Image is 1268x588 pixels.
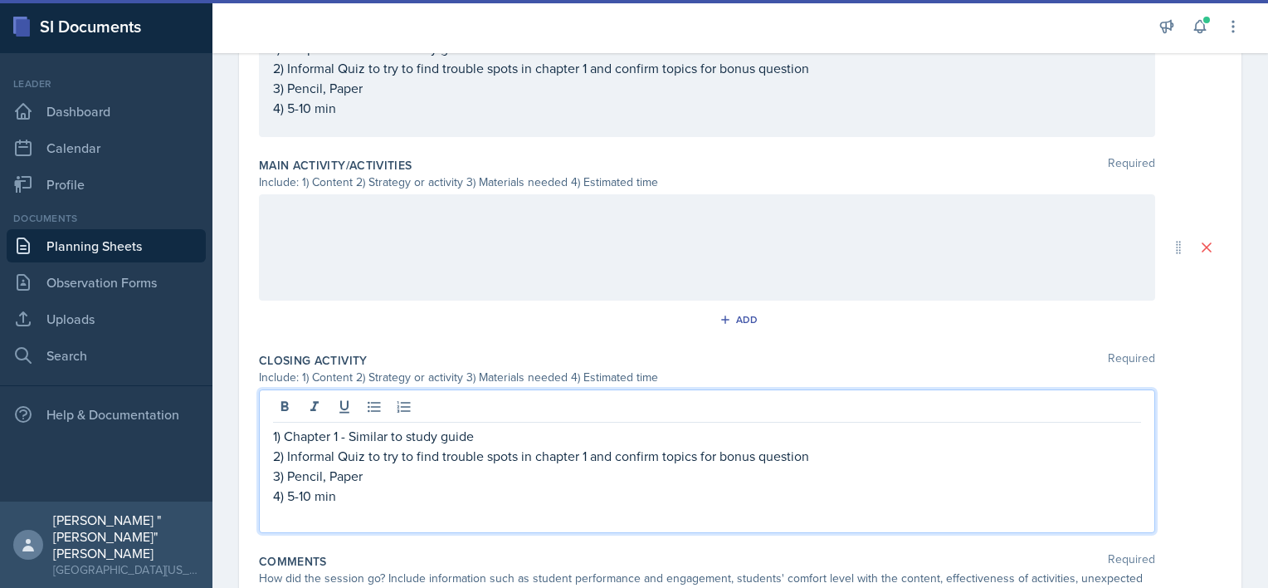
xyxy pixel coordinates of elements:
p: 3) Pencil, Paper [273,78,1141,98]
label: Comments [259,553,327,570]
div: Add [723,313,758,326]
p: 4) 5-10 min [273,98,1141,118]
div: Leader [7,76,206,91]
label: Main Activity/Activities [259,157,412,174]
span: Required [1108,157,1155,174]
a: Uploads [7,302,206,336]
div: Help & Documentation [7,398,206,431]
a: Observation Forms [7,266,206,299]
a: Calendar [7,131,206,164]
a: Planning Sheets [7,229,206,262]
a: Dashboard [7,95,206,128]
div: Include: 1) Content 2) Strategy or activity 3) Materials needed 4) Estimated time [259,174,1155,191]
p: 2) Informal Quiz to try to find trouble spots in chapter 1 and confirm topics for bonus question [273,446,1141,466]
a: Search [7,339,206,372]
span: Required [1108,553,1155,570]
a: Profile [7,168,206,201]
p: 4) 5-10 min [273,486,1141,506]
p: 1) Chapter 1 - Similar to study guide [273,426,1141,446]
button: Add [714,307,768,332]
label: Closing Activity [259,352,368,369]
span: Required [1108,352,1155,369]
p: 3) Pencil, Paper [273,466,1141,486]
div: Documents [7,211,206,226]
div: [GEOGRAPHIC_DATA][US_STATE] in [GEOGRAPHIC_DATA] [53,561,199,578]
p: 2) Informal Quiz to try to find trouble spots in chapter 1 and confirm topics for bonus question [273,58,1141,78]
div: Include: 1) Content 2) Strategy or activity 3) Materials needed 4) Estimated time [259,369,1155,386]
div: [PERSON_NAME] "[PERSON_NAME]" [PERSON_NAME] [53,512,199,561]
